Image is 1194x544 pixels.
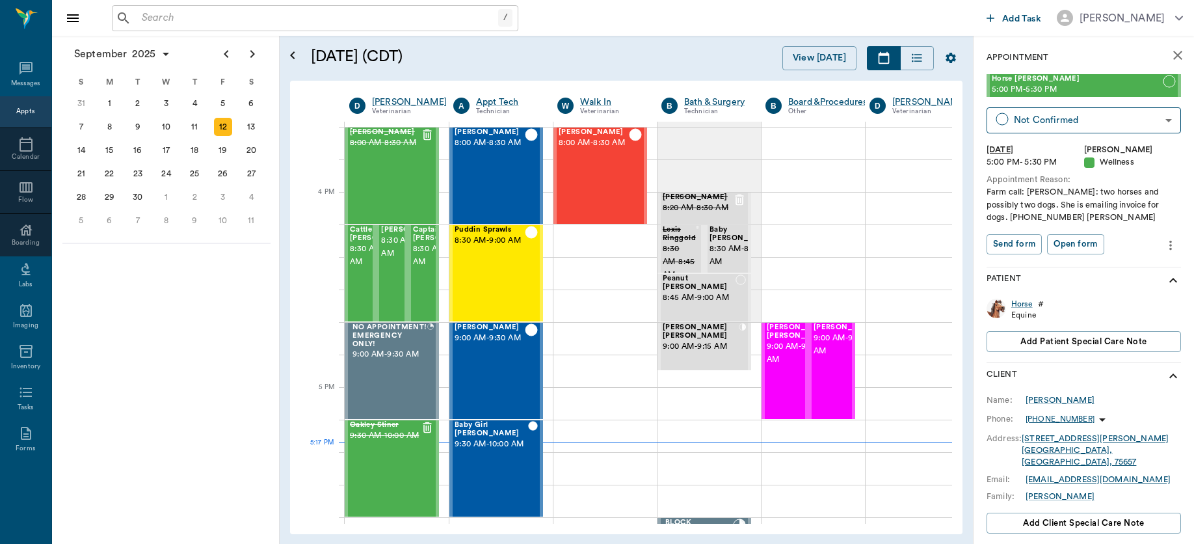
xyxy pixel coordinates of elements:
div: Tuesday, September 9, 2025 [129,118,147,136]
div: CANCELED, 8:20 AM - 8:30 AM [657,192,751,224]
div: W [152,72,181,92]
div: Thursday, September 11, 2025 [185,118,204,136]
img: Profile Image [987,299,1006,318]
a: [EMAIL_ADDRESS][DOMAIN_NAME] [1026,476,1171,483]
span: Baby [PERSON_NAME] [710,226,775,243]
span: [PERSON_NAME] [455,323,525,332]
span: Cattle [PERSON_NAME] [350,226,415,243]
a: [PERSON_NAME] [892,96,967,109]
span: Lexis Ringgold [663,226,696,243]
button: Open form [1047,234,1104,254]
a: [PERSON_NAME] [372,96,447,109]
div: Veterinarian [580,106,642,117]
a: [PERSON_NAME] [1026,491,1094,502]
div: Saturday, October 4, 2025 [242,188,260,206]
div: Thursday, September 18, 2025 [185,141,204,159]
div: Saturday, September 6, 2025 [242,94,260,113]
div: 4 PM [300,185,334,218]
button: Close drawer [60,5,86,31]
div: Sunday, August 31, 2025 [72,94,90,113]
div: Wellness [1084,156,1182,169]
button: View [DATE] [782,46,856,70]
div: Friday, September 26, 2025 [214,165,232,183]
div: Wednesday, September 10, 2025 [157,118,176,136]
p: Client [987,368,1017,384]
div: W [557,98,574,114]
span: 8:30 AM - 8:45 AM [663,243,696,282]
div: Monday, September 15, 2025 [100,141,118,159]
div: Monday, October 6, 2025 [100,211,118,230]
span: 5:00 PM - 5:30 PM [992,83,1163,96]
div: Veterinarian [892,106,967,117]
div: Tuesday, September 16, 2025 [129,141,147,159]
button: close [1165,42,1191,68]
span: 9:00 AM - 9:30 AM [767,340,832,366]
div: Monday, September 8, 2025 [100,118,118,136]
button: Send form [987,234,1042,254]
div: [DATE] [987,144,1084,156]
div: CANCELED, 8:00 AM - 8:30 AM [345,127,439,224]
span: [PERSON_NAME] [455,128,525,137]
div: Appts [16,107,34,116]
div: A [453,98,470,114]
div: Phone: [987,413,1026,425]
button: Previous page [213,41,239,67]
span: Peanut [PERSON_NAME] [663,275,736,292]
div: Wednesday, September 3, 2025 [157,94,176,113]
a: Appt Tech [476,96,538,109]
button: [PERSON_NAME] [1046,6,1193,30]
div: CHECKED_IN, 9:00 AM - 9:30 AM [762,322,808,420]
div: Walk In [580,96,642,109]
div: Tuesday, September 30, 2025 [129,188,147,206]
div: D [349,98,365,114]
div: Monday, September 1, 2025 [100,94,118,113]
div: Technician [684,106,746,117]
a: [STREET_ADDRESS][PERSON_NAME][GEOGRAPHIC_DATA], [GEOGRAPHIC_DATA], 75657 [1022,435,1169,467]
div: D [869,98,886,114]
span: 8:45 AM - 9:00 AM [663,292,736,305]
div: Veterinarian [372,106,447,117]
button: Open calendar [285,31,300,81]
div: CHECKED_OUT, 9:00 AM - 9:30 AM [449,322,543,420]
div: CHECKED_OUT, 8:30 AM - 9:00 AM [408,224,439,322]
div: Technician [476,106,538,117]
span: 8:30 AM - 9:00 AM [350,243,415,269]
div: Wednesday, October 1, 2025 [157,188,176,206]
div: Sunday, September 7, 2025 [72,118,90,136]
span: [PERSON_NAME] [663,193,733,202]
div: Address: [987,433,1022,444]
div: Saturday, October 11, 2025 [242,211,260,230]
span: 9:00 AM - 9:30 AM [352,348,427,361]
div: S [67,72,96,92]
span: 8:20 AM - 8:30 AM [663,202,733,215]
span: Baby Girl [PERSON_NAME] [455,421,528,438]
span: [PERSON_NAME] [381,226,446,234]
p: Patient [987,273,1021,288]
div: Forms [16,444,35,454]
p: Appointment [987,51,1048,64]
button: Next page [239,41,265,67]
div: NOT_CONFIRMED, 8:45 AM - 9:00 AM [657,273,751,322]
div: CANCELED, 8:30 AM - 8:45 AM [657,224,704,273]
div: CHECKED_OUT, 8:00 AM - 8:30 AM [449,127,543,224]
div: Monday, September 29, 2025 [100,188,118,206]
div: Family: [987,491,1026,502]
div: Inventory [11,362,40,372]
div: Sunday, October 5, 2025 [72,211,90,230]
span: 2025 [129,45,158,63]
div: CHECKED_OUT, 8:30 AM - 9:00 AM [376,224,407,322]
div: Imaging [13,321,38,331]
div: Appointment Reason: [987,174,1181,186]
div: Saturday, September 27, 2025 [242,165,260,183]
h5: [DATE] (CDT) [311,46,587,67]
div: CANCELED, 9:30 AM - 10:00 AM [345,420,439,517]
div: CHECKED_OUT, 8:30 AM - 9:00 AM [345,224,376,322]
div: Friday, October 10, 2025 [214,211,232,230]
div: CHECKED_OUT, 8:30 AM - 9:00 AM [449,224,543,322]
div: Saturday, September 13, 2025 [242,118,260,136]
div: Wednesday, September 24, 2025 [157,165,176,183]
span: 9:00 AM - 9:15 AM [663,340,739,353]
